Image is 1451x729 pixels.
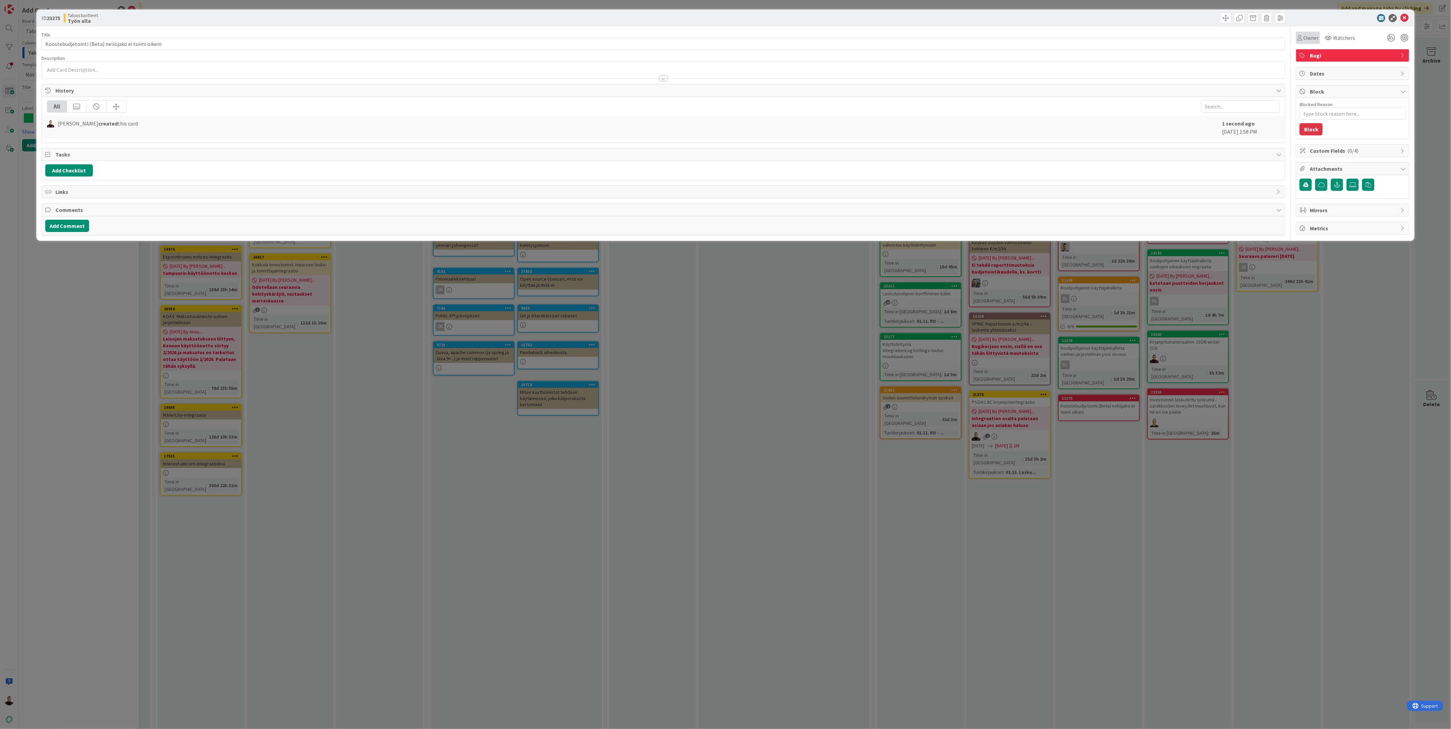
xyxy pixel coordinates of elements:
[1201,100,1280,113] input: Search...
[1222,119,1280,136] div: [DATE] 1:58 PM
[1310,147,1397,155] span: Custom Fields
[68,18,98,23] b: Työn alla
[45,220,89,232] button: Add Comment
[55,86,1273,95] span: History
[1333,34,1355,42] span: Watchers
[1310,224,1397,232] span: Metrics
[55,150,1273,159] span: Tasks
[1222,120,1255,127] b: 1 second ago
[47,101,67,112] div: All
[14,1,31,9] span: Support
[1300,123,1323,135] button: Block
[55,188,1273,196] span: Links
[68,13,98,18] span: Taloustuotteet
[1303,34,1319,42] span: Owner
[1347,147,1358,154] span: ( 0/4 )
[1310,165,1397,173] span: Attachments
[55,206,1273,214] span: Comments
[58,119,138,128] span: [PERSON_NAME] this card
[1310,51,1397,60] span: Bugi
[45,164,93,177] button: Add Checklist
[47,120,54,128] img: AA
[1310,87,1397,96] span: Block
[1300,101,1333,107] label: Blocked Reason
[41,55,65,61] span: Description
[41,14,60,22] span: ID
[1310,206,1397,214] span: Mirrors
[41,32,50,38] label: Title
[41,38,1286,50] input: type card name here...
[47,15,60,21] b: 23275
[98,120,118,127] b: created
[1310,69,1397,78] span: Dates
